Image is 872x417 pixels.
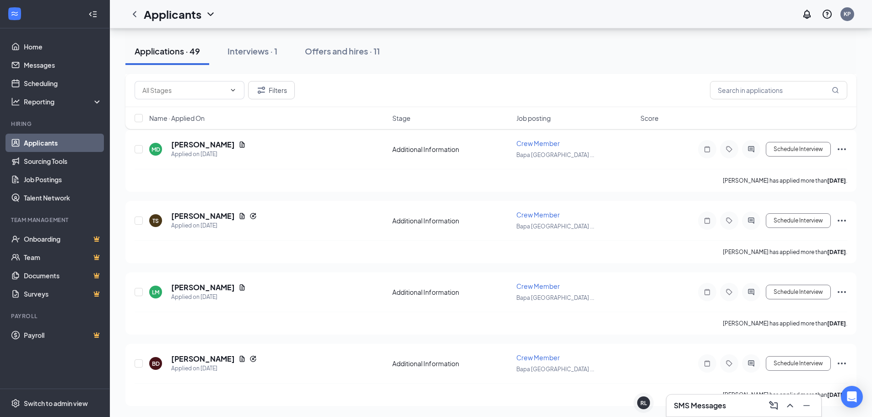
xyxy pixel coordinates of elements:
span: Crew Member [516,139,560,147]
span: Score [640,114,659,123]
svg: Document [238,141,246,148]
span: Bapa [GEOGRAPHIC_DATA] ... [516,152,594,158]
span: Crew Member [516,211,560,219]
svg: Tag [724,217,735,224]
h5: [PERSON_NAME] [171,354,235,364]
b: [DATE] [827,249,846,255]
svg: Filter [256,85,267,96]
p: [PERSON_NAME] has applied more than . [723,248,847,256]
a: Talent Network [24,189,102,207]
p: [PERSON_NAME] has applied more than . [723,391,847,399]
div: Team Management [11,216,100,224]
div: Applied on [DATE] [171,292,246,302]
svg: Analysis [11,97,20,106]
a: SurveysCrown [24,285,102,303]
div: BD [152,360,160,368]
div: Additional Information [392,216,511,225]
svg: Ellipses [836,144,847,155]
h5: [PERSON_NAME] [171,282,235,292]
svg: Notifications [802,9,812,20]
svg: ChevronLeft [129,9,140,20]
a: Home [24,38,102,56]
div: LM [152,288,159,296]
button: Schedule Interview [766,285,831,299]
span: Job posting [516,114,551,123]
input: Search in applications [710,81,847,99]
h5: [PERSON_NAME] [171,211,235,221]
svg: ActiveChat [746,288,757,296]
button: Schedule Interview [766,356,831,371]
div: Applied on [DATE] [171,150,246,159]
button: Filter Filters [248,81,295,99]
svg: ChevronDown [229,87,237,94]
svg: Tag [724,360,735,367]
svg: Reapply [249,355,257,363]
svg: Document [238,284,246,291]
svg: Ellipses [836,358,847,369]
svg: Note [702,217,713,224]
svg: ActiveChat [746,360,757,367]
svg: ChevronDown [205,9,216,20]
button: Minimize [799,398,814,413]
b: [DATE] [827,320,846,327]
svg: Note [702,288,713,296]
button: ChevronUp [783,398,797,413]
svg: ComposeMessage [768,400,779,411]
div: Offers and hires · 11 [305,45,380,57]
span: Bapa [GEOGRAPHIC_DATA] ... [516,366,594,373]
a: Job Postings [24,170,102,189]
div: RL [640,399,647,407]
div: Switch to admin view [24,399,88,408]
svg: WorkstreamLogo [10,9,19,18]
button: Schedule Interview [766,142,831,157]
div: Additional Information [392,359,511,368]
a: TeamCrown [24,248,102,266]
svg: Note [702,360,713,367]
svg: Ellipses [836,215,847,226]
svg: Note [702,146,713,153]
h1: Applicants [144,6,201,22]
b: [DATE] [827,391,846,398]
div: Open Intercom Messenger [841,386,863,408]
div: Applications · 49 [135,45,200,57]
div: Reporting [24,97,103,106]
svg: Settings [11,399,20,408]
button: Schedule Interview [766,213,831,228]
span: Bapa [GEOGRAPHIC_DATA] ... [516,294,594,301]
svg: ActiveChat [746,217,757,224]
div: Interviews · 1 [227,45,277,57]
svg: Ellipses [836,287,847,298]
div: Additional Information [392,287,511,297]
svg: MagnifyingGlass [832,87,839,94]
svg: ChevronUp [785,400,796,411]
div: TS [152,217,159,225]
span: Crew Member [516,353,560,362]
div: KP [844,10,851,18]
svg: QuestionInfo [822,9,833,20]
a: Messages [24,56,102,74]
a: Sourcing Tools [24,152,102,170]
div: Payroll [11,312,100,320]
a: DocumentsCrown [24,266,102,285]
div: Applied on [DATE] [171,364,257,373]
a: Applicants [24,134,102,152]
h5: [PERSON_NAME] [171,140,235,150]
a: PayrollCrown [24,326,102,344]
svg: Minimize [801,400,812,411]
a: Scheduling [24,74,102,92]
svg: ActiveChat [746,146,757,153]
span: Stage [392,114,411,123]
svg: Document [238,355,246,363]
p: [PERSON_NAME] has applied more than . [723,177,847,184]
div: MD [152,146,160,153]
span: Crew Member [516,282,560,290]
svg: Reapply [249,212,257,220]
div: Hiring [11,120,100,128]
h3: SMS Messages [674,401,726,411]
div: Applied on [DATE] [171,221,257,230]
svg: Tag [724,146,735,153]
button: ComposeMessage [766,398,781,413]
svg: Collapse [88,10,97,19]
span: Bapa [GEOGRAPHIC_DATA] ... [516,223,594,230]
